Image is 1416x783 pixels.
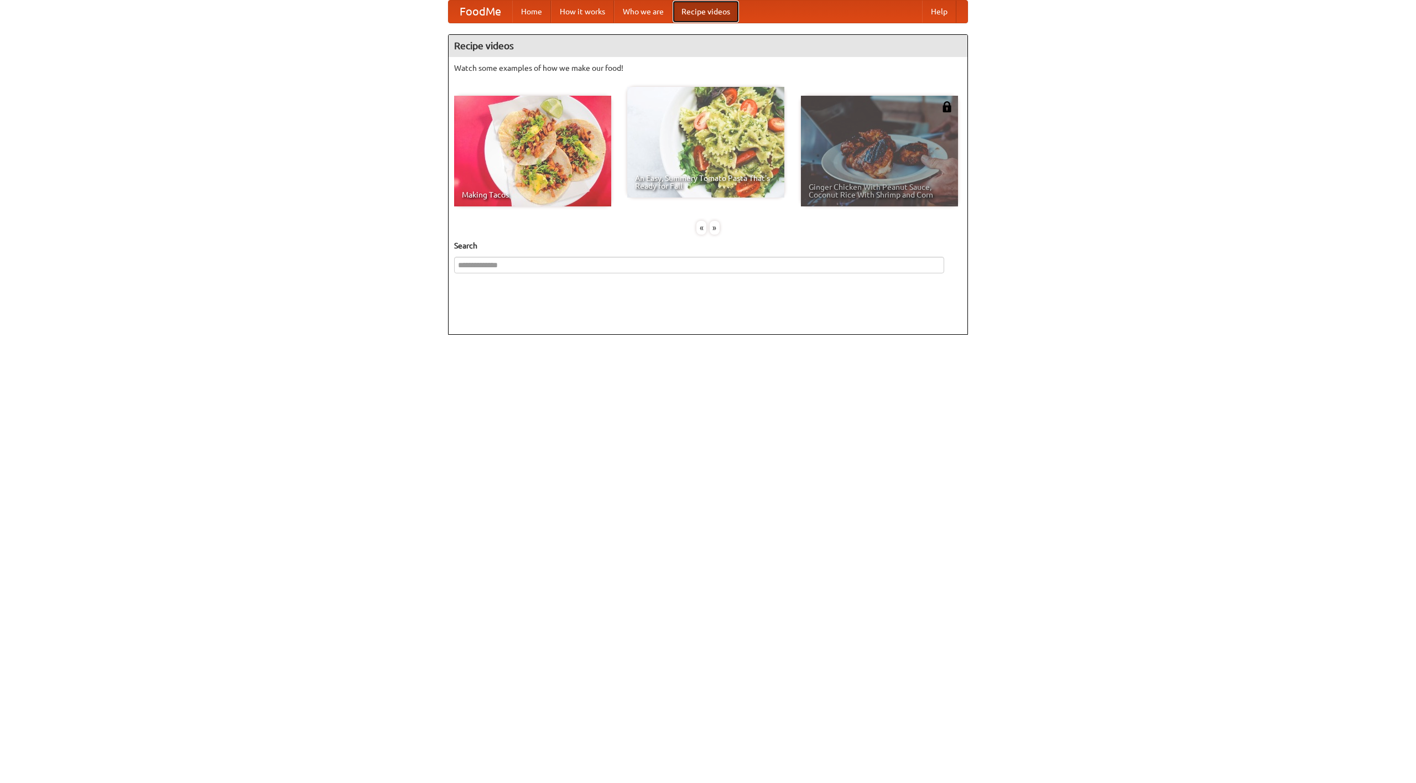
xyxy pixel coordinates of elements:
a: How it works [551,1,614,23]
span: Making Tacos [462,191,603,199]
div: « [696,221,706,235]
a: An Easy, Summery Tomato Pasta That's Ready for Fall [627,87,784,198]
a: Making Tacos [454,96,611,206]
a: Home [512,1,551,23]
a: Who we are [614,1,673,23]
img: 483408.png [941,101,952,112]
div: » [710,221,720,235]
a: FoodMe [449,1,512,23]
p: Watch some examples of how we make our food! [454,63,962,74]
span: An Easy, Summery Tomato Pasta That's Ready for Fall [635,174,777,190]
h4: Recipe videos [449,35,967,57]
a: Help [922,1,956,23]
a: Recipe videos [673,1,739,23]
h5: Search [454,240,962,251]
